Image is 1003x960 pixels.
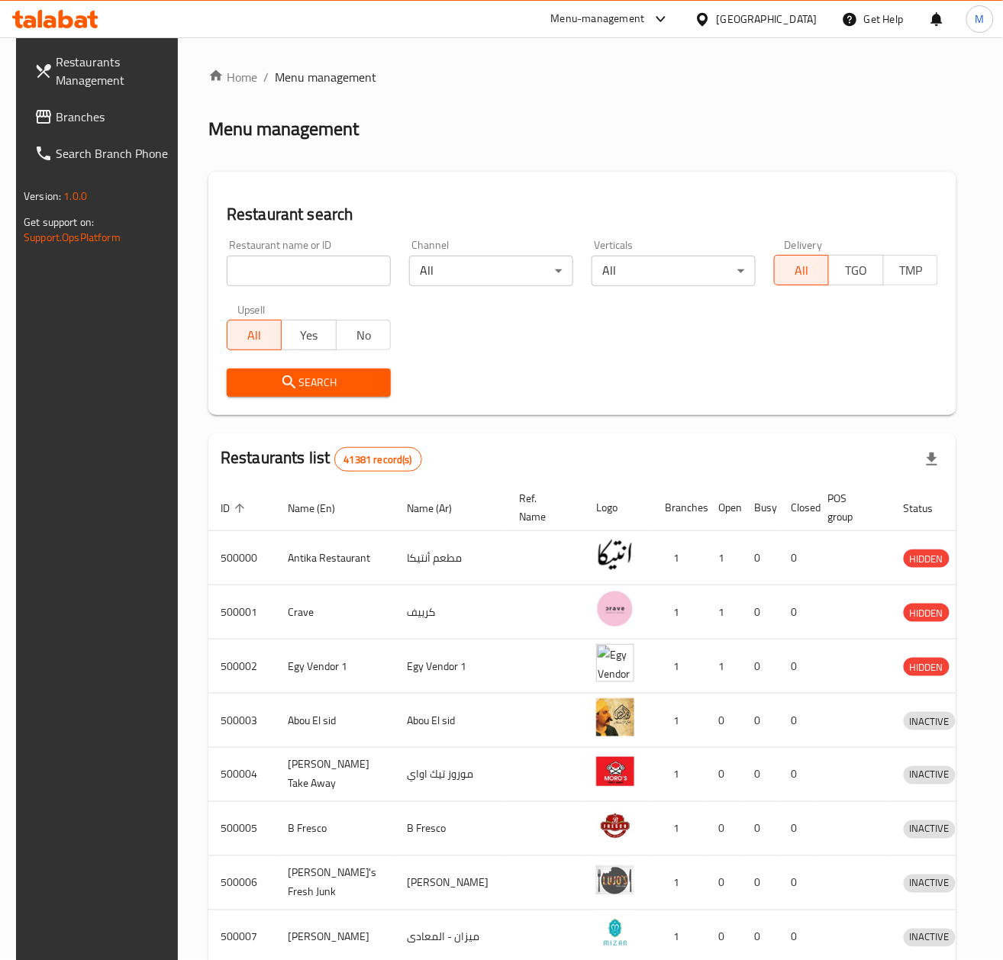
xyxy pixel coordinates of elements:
a: Support.OpsPlatform [24,227,121,247]
td: 500002 [208,639,276,694]
span: INACTIVE [904,713,956,730]
img: Lujo's Fresh Junk [596,861,634,899]
td: 1 [653,856,706,910]
td: 500005 [208,802,276,856]
td: 0 [743,531,779,585]
span: Version: [24,186,61,206]
td: 0 [743,585,779,639]
td: كرييف [395,585,507,639]
td: 1 [653,802,706,856]
span: Menu management [275,68,376,86]
span: Restaurants Management [56,53,171,89]
td: [PERSON_NAME] [395,856,507,910]
span: 41381 record(s) [335,453,421,467]
td: 0 [779,748,816,802]
span: All [234,324,276,346]
td: 0 [706,748,743,802]
a: Branches [22,98,183,135]
td: 500000 [208,531,276,585]
input: Search for restaurant name or ID.. [227,256,391,286]
img: Mizan - Maadi [596,915,634,953]
td: 0 [743,748,779,802]
td: 0 [743,694,779,748]
td: 0 [706,856,743,910]
td: 1 [653,748,706,802]
div: INACTIVE [904,929,956,947]
td: 0 [706,694,743,748]
div: All [592,256,756,286]
td: 0 [743,639,779,694]
img: Antika Restaurant [596,536,634,574]
td: Crave [276,585,395,639]
span: POS group [828,489,873,526]
td: [PERSON_NAME] Take Away [276,748,395,802]
th: Open [706,485,743,531]
span: TMP [890,259,932,282]
span: INACTIVE [904,766,956,784]
button: Yes [281,320,336,350]
div: INACTIVE [904,712,956,730]
span: HIDDEN [904,604,950,622]
a: Restaurants Management [22,43,183,98]
td: 0 [779,585,816,639]
h2: Restaurant search [227,203,938,226]
td: Egy Vendor 1 [276,639,395,694]
span: 1.0.0 [63,186,87,206]
h2: Menu management [208,117,359,141]
td: B Fresco [276,802,395,856]
td: 1 [653,694,706,748]
td: 500004 [208,748,276,802]
span: Ref. Name [519,489,566,526]
div: Total records count [334,447,422,472]
td: Antika Restaurant [276,531,395,585]
span: Branches [56,108,171,126]
span: HIDDEN [904,550,950,568]
span: M [976,11,985,27]
td: [PERSON_NAME]'s Fresh Junk [276,856,395,910]
td: 1 [706,531,743,585]
img: Moro's Take Away [596,752,634,791]
span: All [781,259,823,282]
div: All [409,256,573,286]
img: Abou El sid [596,698,634,736]
td: 0 [779,639,816,694]
button: TMP [883,255,938,285]
td: موروز تيك اواي [395,748,507,802]
button: Search [227,369,391,397]
span: Name (En) [288,499,355,517]
td: Abou El sid [395,694,507,748]
td: 0 [706,802,743,856]
td: 0 [779,856,816,910]
td: Egy Vendor 1 [395,639,507,694]
td: 500006 [208,856,276,910]
img: B Fresco [596,807,634,845]
td: B Fresco [395,802,507,856]
button: All [774,255,829,285]
div: Export file [914,441,950,478]
span: Status [904,499,953,517]
td: 1 [653,585,706,639]
span: INACTIVE [904,820,956,838]
td: 500003 [208,694,276,748]
button: No [336,320,391,350]
td: 0 [743,802,779,856]
td: 0 [779,531,816,585]
span: INACTIVE [904,929,956,946]
div: Menu-management [551,10,645,28]
label: Delivery [785,240,823,250]
div: INACTIVE [904,875,956,893]
td: 1 [706,585,743,639]
h2: Restaurants list [221,446,422,472]
div: INACTIVE [904,820,956,839]
span: Search Branch Phone [56,144,171,163]
span: ID [221,499,250,517]
span: HIDDEN [904,659,950,676]
button: TGO [828,255,883,285]
span: INACTIVE [904,875,956,892]
li: / [263,68,269,86]
td: 500001 [208,585,276,639]
a: Home [208,68,257,86]
td: 0 [743,856,779,910]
